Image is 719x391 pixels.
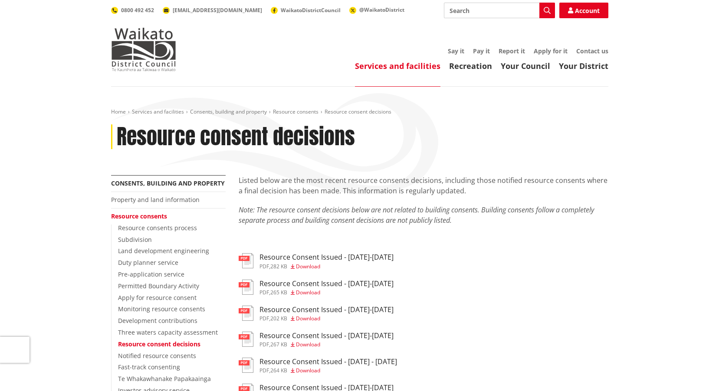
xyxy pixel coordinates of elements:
[259,306,394,314] h3: Resource Consent Issued - [DATE]-[DATE]
[259,316,394,321] div: ,
[118,328,218,336] a: Three waters capacity assessment
[273,108,318,115] a: Resource consents
[259,263,269,270] span: pdf
[501,61,550,71] a: Your Council
[239,280,394,295] a: Resource Consent Issued - [DATE]-[DATE] pdf,265 KB Download
[111,179,225,187] a: Consents, building and property
[270,315,287,322] span: 202 KB
[239,332,394,347] a: Resource Consent Issued - [DATE]-[DATE] pdf,267 KB Download
[559,3,608,18] a: Account
[173,7,262,14] span: [EMAIL_ADDRESS][DOMAIN_NAME]
[132,108,184,115] a: Services and facilities
[163,7,262,14] a: [EMAIL_ADDRESS][DOMAIN_NAME]
[270,263,287,270] span: 282 KB
[499,47,525,55] a: Report it
[118,247,209,255] a: Land development engineering
[239,358,253,373] img: document-pdf.svg
[448,47,464,55] a: Say it
[117,124,355,150] h1: Resource consent decisions
[355,61,440,71] a: Services and facilities
[259,253,394,261] h3: Resource Consent Issued - [DATE]-[DATE]
[118,340,200,348] a: Resource consent decisions
[473,47,490,55] a: Pay it
[259,332,394,340] h3: Resource Consent Issued - [DATE]-[DATE]
[296,367,320,374] span: Download
[118,375,211,383] a: Te Whakawhanake Papakaainga
[239,175,608,196] p: Listed below are the most recent resource consents decisions, including those notified resource c...
[111,108,608,116] nav: breadcrumb
[281,7,341,14] span: WaikatoDistrictCouncil
[270,341,287,348] span: 267 KB
[259,289,269,296] span: pdf
[325,108,391,115] span: Resource consent decisions
[296,263,320,270] span: Download
[270,289,287,296] span: 265 KB
[118,282,199,290] a: Permitted Boundary Activity
[118,305,205,313] a: Monitoring resource consents
[111,212,167,220] a: Resource consents
[296,315,320,322] span: Download
[296,341,320,348] span: Download
[111,28,176,71] img: Waikato District Council - Te Kaunihera aa Takiwaa o Waikato
[239,280,253,295] img: document-pdf.svg
[239,358,397,373] a: Resource Consent Issued - [DATE] - [DATE] pdf,264 KB Download
[259,315,269,322] span: pdf
[259,358,397,366] h3: Resource Consent Issued - [DATE] - [DATE]
[534,47,568,55] a: Apply for it
[121,7,154,14] span: 0800 492 452
[190,108,267,115] a: Consents, building and property
[111,7,154,14] a: 0800 492 452
[239,253,394,269] a: Resource Consent Issued - [DATE]-[DATE] pdf,282 KB Download
[271,7,341,14] a: WaikatoDistrictCouncil
[239,253,253,268] img: document-pdf.svg
[111,195,200,204] a: Property and land information
[449,61,492,71] a: Recreation
[118,224,197,232] a: Resource consents process
[111,108,126,115] a: Home
[118,270,184,278] a: Pre-application service
[259,368,397,373] div: ,
[118,316,197,325] a: Development contributions
[296,289,320,296] span: Download
[118,363,180,371] a: Fast-track consenting
[259,264,394,269] div: ,
[576,47,608,55] a: Contact us
[359,6,404,13] span: @WaikatoDistrict
[259,280,394,288] h3: Resource Consent Issued - [DATE]-[DATE]
[239,205,594,225] em: Note: The resource consent decisions below are not related to building consents. Building consent...
[118,258,178,267] a: Duty planner service
[559,61,608,71] a: Your District
[239,332,253,347] img: document-pdf.svg
[239,306,253,321] img: document-pdf.svg
[118,352,196,360] a: Notified resource consents
[259,367,269,374] span: pdf
[259,341,269,348] span: pdf
[259,290,394,295] div: ,
[118,293,197,302] a: Apply for resource consent
[259,342,394,347] div: ,
[349,6,404,13] a: @WaikatoDistrict
[239,306,394,321] a: Resource Consent Issued - [DATE]-[DATE] pdf,202 KB Download
[118,235,152,244] a: Subdivision
[270,367,287,374] span: 264 KB
[444,3,555,18] input: Search input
